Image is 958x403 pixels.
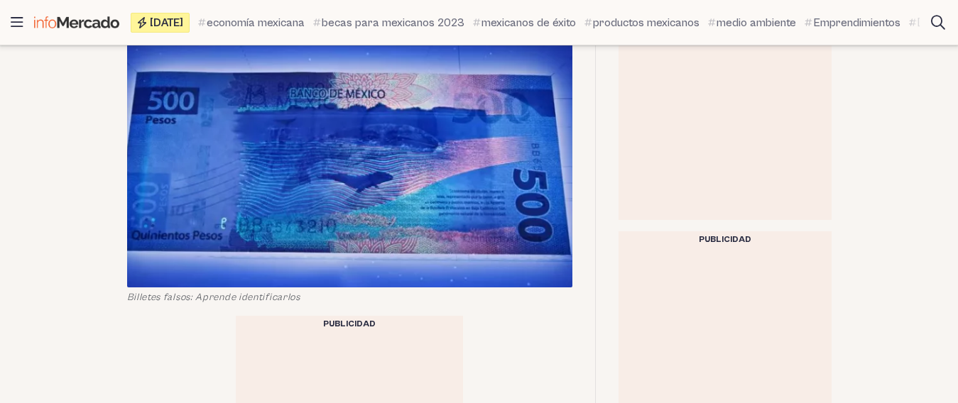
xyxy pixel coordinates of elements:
[236,316,463,333] div: Publicidad
[473,14,576,31] a: mexicanos de éxito
[207,14,305,31] span: economía mexicana
[619,231,832,248] div: Publicidad
[584,14,700,31] a: productos mexicanos
[481,14,576,31] span: mexicanos de éxito
[150,17,183,28] span: [DATE]
[708,14,796,31] a: medio ambiente
[805,14,900,31] a: Emprendimientos
[593,14,700,31] span: productos mexicanos
[322,14,464,31] span: becas para mexicanos 2023
[127,37,572,287] img: Billetes falsos: Aprende identificarlos
[127,290,572,304] figcaption: Billetes falsos: Aprende identificarlos
[34,16,119,28] img: Infomercado México logo
[313,14,464,31] a: becas para mexicanos 2023
[717,14,796,31] span: medio ambiente
[198,14,305,31] a: economía mexicana
[813,14,900,31] span: Emprendimientos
